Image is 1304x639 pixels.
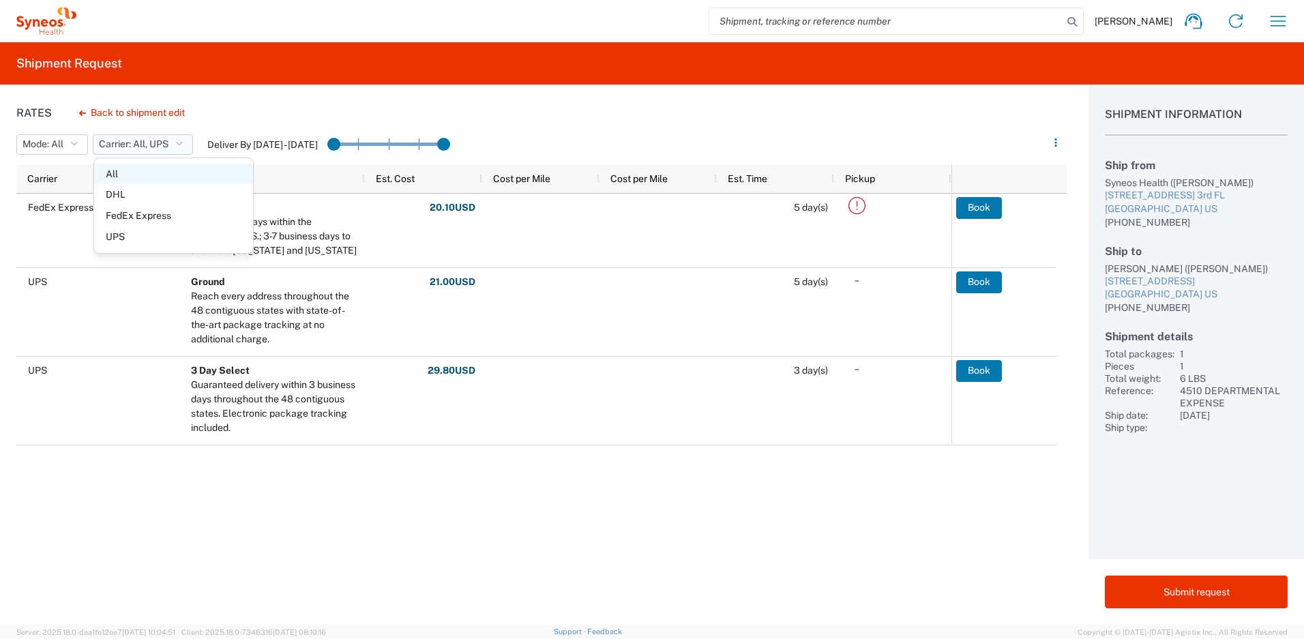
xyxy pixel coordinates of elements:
strong: 20.10 USD [430,201,475,214]
span: Copyright © [DATE]-[DATE] Agistix Inc., All Rights Reserved [1078,626,1288,638]
strong: 21.00 USD [430,276,475,288]
div: Guaranteed delivery within 3 business days throughout the 48 contiguous states. Electronic packag... [191,378,359,435]
b: Ground [191,276,225,287]
div: Ship type: [1105,421,1174,434]
button: Carrier: All, UPS [93,134,193,155]
span: UPS [28,365,47,376]
span: [DATE] 08:10:16 [273,628,326,636]
b: 3 Day Select [191,365,250,376]
span: Cost per Mile [610,173,668,184]
span: DHL [94,184,253,205]
a: [STREET_ADDRESS] 3rd FL[GEOGRAPHIC_DATA] US [1105,189,1288,216]
div: Pieces [1105,360,1174,372]
span: Est. Cost [376,173,415,184]
span: Carrier: All, UPS [99,138,168,151]
h2: Ship from [1105,159,1288,172]
h2: Ship to [1105,245,1288,258]
button: 21.00USD [429,271,476,293]
span: 3 day(s) [794,365,828,376]
h1: Shipment Information [1105,108,1288,136]
span: UPS [94,226,253,248]
div: 4510 DEPARTMENTAL EXPENSE [1180,385,1288,409]
input: Shipment, tracking or reference number [709,8,1063,34]
div: [GEOGRAPHIC_DATA] US [1105,288,1288,301]
div: Total packages: [1105,348,1174,360]
button: Mode: All [16,134,88,155]
h2: Shipment Request [16,55,122,72]
button: Submit request [1105,576,1288,608]
strong: 29.80 USD [428,364,475,377]
div: 6 LBS [1180,372,1288,385]
div: [PHONE_NUMBER] [1105,301,1288,314]
div: 1 [1180,348,1288,360]
button: Book [956,197,1002,219]
span: UPS [28,276,47,287]
span: FedEx Express [94,205,253,226]
span: Pickup [845,173,875,184]
span: All [94,164,253,185]
span: Mode: All [23,138,63,151]
div: Reference: [1105,385,1174,409]
span: Client: 2025.18.0-7346316 [181,628,326,636]
span: [PERSON_NAME] [1095,15,1172,27]
div: [STREET_ADDRESS] 3rd FL [1105,189,1288,203]
a: [STREET_ADDRESS][GEOGRAPHIC_DATA] US [1105,275,1288,301]
div: [STREET_ADDRESS] [1105,275,1288,288]
div: Ship date: [1105,409,1174,421]
button: 29.80USD [427,360,476,382]
span: 5 day(s) [794,202,828,213]
button: Book [956,360,1002,382]
span: FedEx Express [28,202,93,213]
div: [DATE] [1180,409,1288,421]
span: Est. Time [728,173,767,184]
div: [PHONE_NUMBER] [1105,216,1288,228]
button: Book [956,271,1002,293]
h2: Shipment details [1105,330,1288,343]
div: Syneos Health ([PERSON_NAME]) [1105,177,1288,189]
div: [GEOGRAPHIC_DATA] US [1105,203,1288,216]
div: Total weight: [1105,372,1174,385]
div: Reach every address throughout the 48 contiguous states with state-of-the-art package tracking at... [191,289,359,346]
label: Deliver By [DATE] - [DATE] [207,138,318,151]
span: [DATE] 10:04:51 [122,628,175,636]
div: [PERSON_NAME] ([PERSON_NAME]) [1105,263,1288,275]
a: Support [554,627,588,636]
button: Back to shipment edit [68,101,196,125]
span: Carrier [27,173,57,184]
span: Server: 2025.18.0-daa1fe12ee7 [16,628,175,636]
div: 1 [1180,360,1288,372]
span: 5 day(s) [794,276,828,287]
span: Cost per Mile [493,173,550,184]
h1: Rates [16,106,52,119]
div: 1-5 business days within the contiguous U.S.; 3-7 business days to and from Alaska and Hawaii [191,215,359,258]
button: 20.10USD [429,197,476,219]
a: Feedback [587,627,622,636]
